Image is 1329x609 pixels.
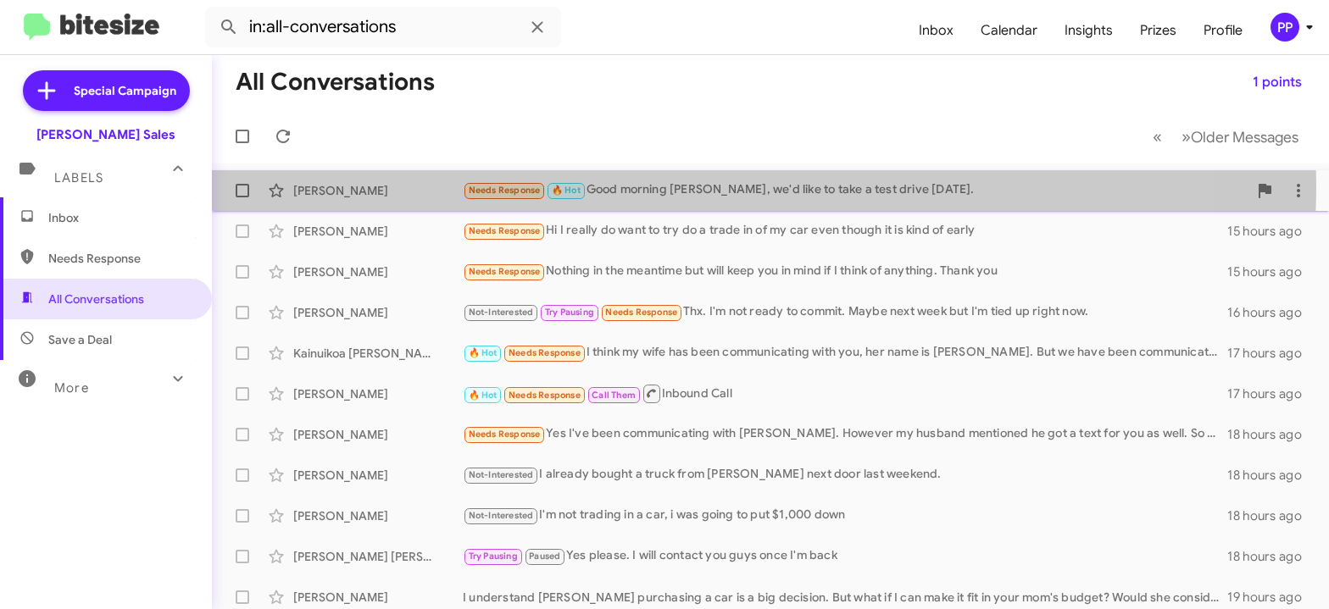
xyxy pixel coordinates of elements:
div: [PERSON_NAME] [293,182,463,199]
div: 19 hours ago [1227,589,1315,606]
span: Older Messages [1191,128,1298,147]
span: More [54,380,89,396]
span: « [1153,126,1162,147]
span: Needs Response [509,390,581,401]
div: 18 hours ago [1227,467,1315,484]
div: Hi I really do want to try do a trade in of my car even though it is kind of early [463,221,1227,241]
div: I understand [PERSON_NAME] purchasing a car is a big decision. But what if I can make it fit in y... [463,589,1227,606]
span: Needs Response [48,250,192,267]
button: PP [1256,13,1310,42]
button: 1 points [1239,67,1315,97]
span: Not-Interested [469,469,534,480]
span: Needs Response [605,307,677,318]
span: Try Pausing [469,551,518,562]
div: PP [1271,13,1299,42]
span: 🔥 Hot [469,347,498,358]
div: [PERSON_NAME] [293,426,463,443]
span: Labels [54,170,103,185]
span: Not-Interested [469,307,534,318]
span: Needs Response [469,429,541,440]
div: Nothing in the meantime but will keep you in mind if I think of anything. Thank you [463,262,1227,281]
div: 18 hours ago [1227,548,1315,565]
span: Special Campaign [74,82,176,99]
a: Inbox [905,6,967,55]
button: Next [1171,119,1309,154]
div: 15 hours ago [1227,263,1315,280]
span: 🔥 Hot [469,390,498,401]
div: I'm not trading in a car, i was going to put $1,000 down [463,506,1227,525]
span: Not-Interested [469,510,534,521]
span: Try Pausing [545,307,594,318]
input: Search [205,7,561,47]
span: Needs Response [509,347,581,358]
span: Call Them [592,390,636,401]
span: Inbox [48,209,192,226]
div: 17 hours ago [1227,345,1315,362]
div: I think my wife has been communicating with you, her name is [PERSON_NAME]. But we have been comm... [463,343,1227,363]
span: Save a Deal [48,331,112,348]
a: Profile [1190,6,1256,55]
a: Insights [1051,6,1126,55]
div: [PERSON_NAME] [PERSON_NAME] [293,548,463,565]
div: [PERSON_NAME] [293,304,463,321]
span: All Conversations [48,291,144,307]
div: [PERSON_NAME] [293,467,463,484]
div: Inbound Call [463,383,1227,404]
div: [PERSON_NAME] [293,223,463,240]
a: Calendar [967,6,1051,55]
span: Needs Response [469,225,541,236]
span: Needs Response [469,185,541,196]
button: Previous [1143,119,1172,154]
div: 18 hours ago [1227,426,1315,443]
nav: Page navigation example [1143,119,1309,154]
div: [PERSON_NAME] [293,589,463,606]
div: [PERSON_NAME] Sales [36,126,175,143]
div: I already bought a truck from [PERSON_NAME] next door last weekend. [463,465,1227,484]
div: Kainuikoa [PERSON_NAME] [293,345,463,362]
div: 16 hours ago [1227,304,1315,321]
div: 18 hours ago [1227,507,1315,524]
span: 1 points [1253,67,1302,97]
div: 15 hours ago [1227,223,1315,240]
div: Yes I've been communicating with [PERSON_NAME]. However my husband mentioned he got a text for yo... [463,424,1227,444]
div: [PERSON_NAME] [293,507,463,524]
a: Prizes [1126,6,1190,55]
span: Needs Response [469,266,541,277]
h1: All Conversations [236,69,435,96]
div: Yes please. I will contact you guys once I'm back [463,546,1227,566]
div: [PERSON_NAME] [293,263,463,280]
div: 17 hours ago [1227,385,1315,402]
span: Paused [529,551,560,562]
div: [PERSON_NAME] [293,385,463,402]
span: 🔥 Hot [552,185,581,196]
div: Good morning [PERSON_NAME], we'd like to take a test drive [DATE]. [463,180,1248,200]
span: » [1182,126,1191,147]
div: Thx. I'm not ready to commit. Maybe next week but I'm tied up right now. [463,302,1227,322]
a: Special Campaign [23,70,190,111]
